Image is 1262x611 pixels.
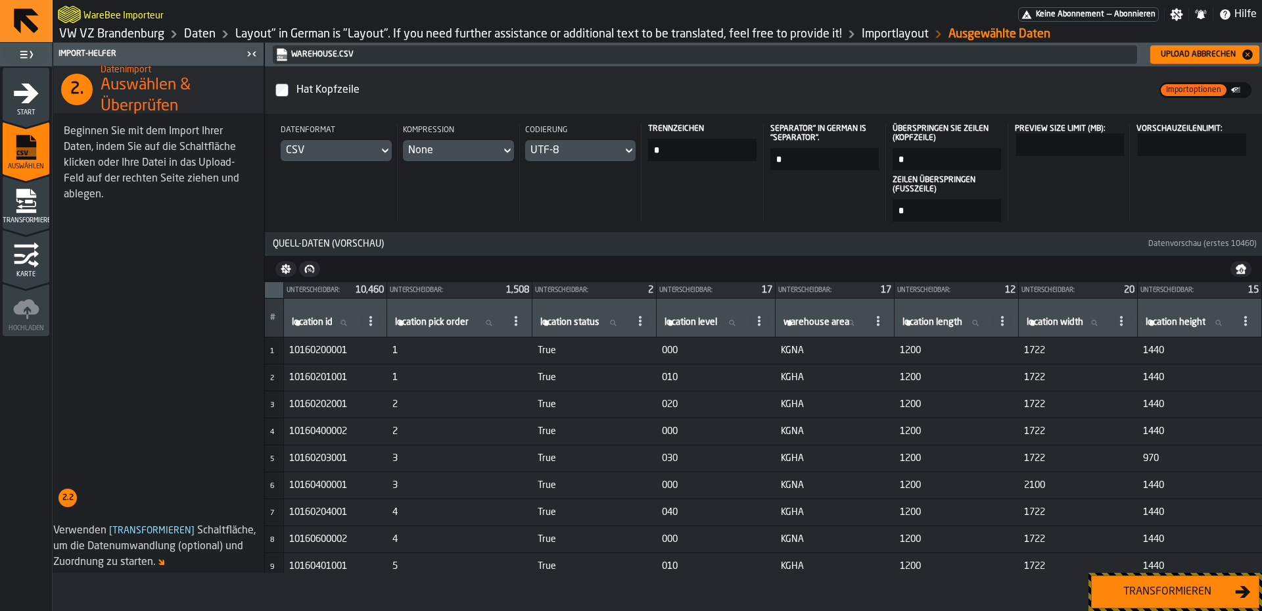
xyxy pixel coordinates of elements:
div: StatList-item-Unterscheidbar: [657,282,775,298]
span: Transformieren [106,526,197,535]
span: 010 [662,561,770,572]
span: 10160401001 [289,561,382,572]
div: StatList-item-Unterscheidbar: [284,282,386,298]
a: link-to-/wh/i/fa05c68f-4c9c-4120-ba7f-9a7e5740d4da/import/layout/ff24f4bf-41f7-48df-b8ee-a45e9334... [948,27,1050,41]
span: 1440 [1143,426,1257,437]
span: True [538,372,651,383]
span: 20 [1124,285,1134,295]
span: KGNA [781,480,889,491]
a: link-to-/wh/i/fa05c68f-4c9c-4120-ba7f-9a7e5740d4da/pricing/ [1018,7,1159,22]
span: 1440 [1143,480,1257,491]
input: input-value-Separator" in German is "Separator". input-value-Separator" in German is "Separator". [770,148,879,170]
span: Trennzeichen [648,124,754,134]
div: CodierungDropdownMenuValue-UTF_8 [525,124,636,161]
div: Codierung [525,124,636,140]
span: KGHA [781,372,889,383]
h2: Sub Title [101,62,253,75]
span: True [538,507,651,518]
span: 1 [392,345,527,356]
a: link-to-/wh/i/fa05c68f-4c9c-4120-ba7f-9a7e5740d4da/designer [235,27,842,41]
div: KompressionDropdownMenuValue-NO [403,124,514,161]
label: button-toggle-Schließe mich [243,46,261,62]
span: 2 [392,426,527,437]
span: # [270,313,275,322]
span: 7 [270,510,274,517]
span: 1722 [1024,453,1133,464]
div: StatList-item-Unterscheidbar: [1019,282,1137,298]
span: Warehouse.csv [273,45,1137,64]
label: InputCheckbox-label-react-aria6140509240-:rm1: [275,77,1159,103]
span: 1200 [900,453,1014,464]
span: 17 [881,285,891,295]
span: KGNA [781,345,889,356]
span: KGHA [781,561,889,572]
span: Quell-Daten (Vorschau) [268,239,1146,249]
input: label [538,314,627,331]
span: Vorschauzeilenlimit: [1136,125,1223,133]
span: 1722 [1024,426,1133,437]
span: KGNA [781,534,889,545]
li: menu Auswählen [3,122,49,174]
span: 10160202001 [289,399,382,410]
span: True [538,480,651,491]
li: menu Transformieren [3,176,49,228]
span: 1440 [1143,345,1257,356]
label: react-aria6140509240-:rmb: [1014,124,1125,156]
div: InputCheckbox-react-aria6140509240-:rm1: [294,80,1157,101]
input: label [289,314,358,331]
span: ] [191,526,195,535]
header: Import-Helfer [53,43,264,66]
span: 1200 [900,345,1014,356]
li: menu Karte [3,230,49,282]
span: Überspringen Sie Zeilen (Kopfzeile) [893,124,998,143]
div: Unterscheidbar: [1021,287,1119,294]
span: Auswählen [3,163,49,170]
span: Separator" in German is "Separator". [770,124,876,143]
span: 030 [662,453,770,464]
label: react-aria6140509240-:rmd: [1135,124,1246,156]
span: Zeilen überspringen (Fußzeile) [893,176,998,194]
div: title-Auswählen & Überprüfen [53,66,264,113]
span: 1 [270,348,274,355]
span: 10160400001 [289,480,382,491]
span: 1200 [900,399,1014,410]
div: Unterscheidbar: [778,287,876,294]
span: 020 [662,399,770,410]
button: button- [1230,261,1251,277]
span: [ [109,526,112,535]
label: input-value-Zeilen überspringen (Fußzeile) [891,176,1002,222]
input: label [392,314,503,331]
span: True [538,453,651,464]
span: 15 [1248,285,1259,295]
button: button- [265,232,1262,256]
span: Preview Size Limit (MB): [1015,125,1106,133]
div: Verwenden Schaltfläche, um die Datenumwandlung (optional) und Zuordnung zu starten. [53,486,258,570]
span: 1440 [1143,399,1257,410]
input: label [1024,314,1108,331]
span: 10160201001 [289,372,382,383]
span: 970 [1143,453,1257,464]
input: InputCheckbox-label-react-aria6140509240-:rm1: [275,84,289,97]
span: label [665,317,717,328]
span: KGHA [781,507,889,518]
span: 1 [392,372,527,383]
button: button-Upload abbrechen [1150,45,1259,64]
a: link-to-/wh/i/fa05c68f-4c9c-4120-ba7f-9a7e5740d4da [59,27,164,41]
span: 10160200001 [289,345,382,356]
label: button-toggle-Hilfe [1213,7,1262,22]
a: logo-header [58,3,81,26]
span: KGHA [781,453,889,464]
div: Datenformat [281,124,392,140]
span: 1200 [900,480,1014,491]
span: 040 [662,507,770,518]
span: 2 [270,375,274,382]
div: StatList-item-Unterscheidbar: [776,282,894,298]
span: 10160400002 [289,426,382,437]
span: Transformieren [3,217,49,224]
span: 4 [270,429,274,436]
span: KGNA [781,426,889,437]
span: 1,508 [506,285,529,295]
span: 1200 [900,534,1014,545]
div: thumb [1229,84,1250,97]
div: Beginnen Sie mit dem Import Ihrer Daten, indem Sie auf die Schaltfläche klicken oder Ihre Datei i... [64,124,253,203]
